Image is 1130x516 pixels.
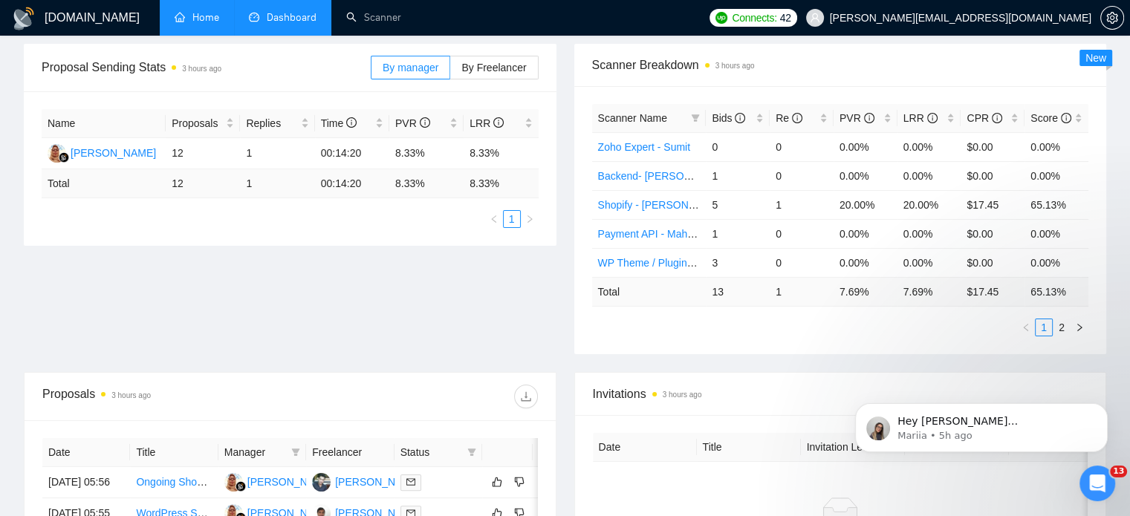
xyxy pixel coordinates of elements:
button: left [485,210,503,228]
span: By Freelancer [461,62,526,74]
img: NN [48,144,66,163]
span: Replies [246,115,297,131]
span: Proposals [172,115,223,131]
div: [PERSON_NAME] [71,145,156,161]
span: 13 [1110,466,1127,477]
span: Invitations [593,385,1088,403]
img: JN [312,473,331,491]
a: WP Theme / Plugin - [PERSON_NAME] [598,257,782,269]
span: filter [467,448,476,457]
td: 7.69 % [897,277,961,306]
td: 0.00% [897,132,961,161]
td: 65.13% [1025,190,1088,219]
div: Proposals [42,385,290,408]
li: Previous Page [485,210,503,228]
span: dislike [514,476,525,488]
th: Proposals [166,109,240,138]
td: 8.33 % [389,169,464,198]
td: 13 [706,277,770,306]
td: 0.00% [1025,248,1088,277]
li: 2 [1053,319,1071,336]
iframe: Intercom notifications message [833,372,1130,476]
td: 8.33% [464,138,538,169]
span: By manager [383,62,438,74]
span: like [492,476,502,488]
span: Connects: [732,10,776,26]
li: Next Page [1071,319,1088,336]
td: Total [42,169,166,198]
img: gigradar-bm.png [59,152,69,163]
td: 00:14:20 [315,169,389,198]
iframe: Intercom live chat [1079,466,1115,501]
a: 1 [1036,319,1052,336]
td: $0.00 [961,132,1025,161]
td: 0.00% [897,219,961,248]
td: 1 [706,161,770,190]
p: Message from Mariia, sent 5h ago [65,57,256,71]
span: info-circle [420,117,430,128]
span: Proposal Sending Stats [42,58,371,76]
td: 0.00% [1025,219,1088,248]
time: 3 hours ago [715,62,755,70]
a: Payment API - Mahesh [598,228,704,240]
span: download [515,391,537,402]
a: JN[PERSON_NAME] [312,475,420,487]
span: Re [776,112,802,124]
a: homeHome [175,11,219,24]
td: 1 [240,169,314,198]
span: info-circle [493,117,504,128]
td: $ 17.45 [961,277,1025,306]
span: right [1075,323,1084,332]
span: info-circle [792,113,802,123]
li: Next Page [521,210,539,228]
td: 5 [706,190,770,219]
button: right [521,210,539,228]
div: [PERSON_NAME] [247,474,333,490]
span: mail [406,477,415,486]
img: logo [12,7,36,30]
td: 0.00% [1025,161,1088,190]
span: Scanner Breakdown [592,56,1089,74]
a: Ongoing Shopify Web Designer &amp; Maintenance Support for Indie Beauty Brand [136,476,522,488]
span: CPR [967,112,1001,124]
a: Zoho Expert - Sumit [598,141,691,153]
span: user [810,13,820,23]
td: 0 [770,219,834,248]
span: info-circle [864,113,874,123]
td: 20.00% [897,190,961,219]
time: 3 hours ago [111,391,151,399]
th: Date [593,433,697,462]
img: gigradar-bm.png [236,481,246,491]
a: NN[PERSON_NAME] [224,475,333,487]
td: 0.00% [834,132,897,161]
td: 8.33 % [464,169,538,198]
span: left [490,215,499,223]
td: 0.00% [834,248,897,277]
td: 1 [770,277,834,306]
a: searchScanner [346,11,401,24]
span: filter [688,107,703,129]
td: $0.00 [961,219,1025,248]
td: 7.69 % [834,277,897,306]
span: info-circle [346,117,357,128]
span: Dashboard [267,11,316,24]
td: $0.00 [961,161,1025,190]
span: New [1085,52,1106,64]
td: 1 [706,219,770,248]
td: 0 [706,132,770,161]
span: filter [291,448,300,457]
th: Replies [240,109,314,138]
td: 3 [706,248,770,277]
td: 0.00% [897,161,961,190]
button: right [1071,319,1088,336]
span: right [525,215,534,223]
span: PVR [840,112,874,124]
td: 12 [166,138,240,169]
td: Total [592,277,707,306]
span: info-circle [992,113,1002,123]
th: Freelancer [306,438,394,467]
span: LRR [470,117,504,129]
div: [PERSON_NAME] [335,474,420,490]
